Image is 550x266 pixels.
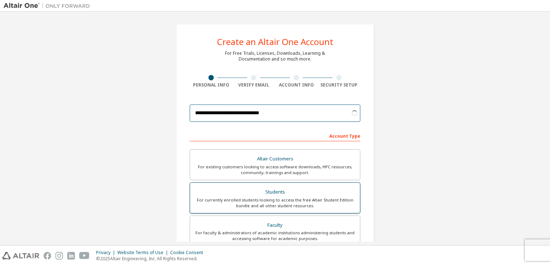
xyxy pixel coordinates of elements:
div: For Free Trials, Licenses, Downloads, Learning & Documentation and so much more. [225,50,325,62]
div: Website Terms of Use [117,250,170,256]
div: Verify Email [233,82,275,88]
div: Account Type [190,130,360,141]
img: altair_logo.svg [2,252,39,260]
div: Create an Altair One Account [217,37,333,46]
img: youtube.svg [79,252,90,260]
div: Altair Customers [194,154,356,164]
div: For existing customers looking to access software downloads, HPC resources, community, trainings ... [194,164,356,176]
div: Account Info [275,82,318,88]
div: For currently enrolled students looking to access the free Altair Student Edition bundle and all ... [194,197,356,209]
p: © 2025 Altair Engineering, Inc. All Rights Reserved. [96,256,207,262]
img: Altair One [4,2,94,9]
img: facebook.svg [44,252,51,260]
div: Security Setup [318,82,361,88]
div: Personal Info [190,82,233,88]
div: For faculty & administrators of academic institutions administering students and accessing softwa... [194,230,356,241]
div: Students [194,187,356,197]
img: instagram.svg [55,252,63,260]
div: Faculty [194,220,356,230]
div: Cookie Consent [170,250,207,256]
img: linkedin.svg [67,252,75,260]
div: Privacy [96,250,117,256]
